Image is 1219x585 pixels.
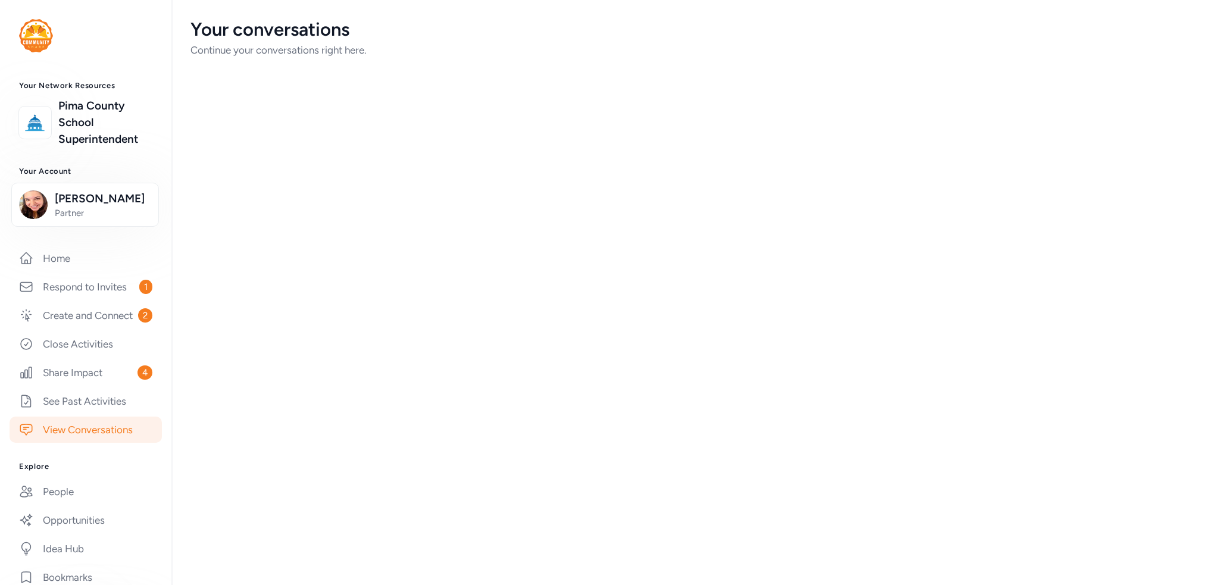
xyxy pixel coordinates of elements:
a: View Conversations [10,417,162,443]
a: Home [10,245,162,271]
span: [PERSON_NAME] [55,190,151,207]
img: logo [19,19,53,52]
span: 4 [137,365,152,380]
button: [PERSON_NAME]Partner [11,183,159,227]
div: Continue your conversations right here. [190,43,1200,57]
h3: Your Account [19,167,152,176]
a: Respond to Invites1 [10,274,162,300]
span: 2 [138,308,152,323]
a: Pima County School Superintendent [58,98,152,148]
a: See Past Activities [10,388,162,414]
a: Close Activities [10,331,162,357]
h3: Your Network Resources [19,81,152,90]
span: 1 [139,280,152,294]
span: Partner [55,207,151,219]
a: Opportunities [10,507,162,533]
div: Your conversations [190,19,1200,40]
a: Idea Hub [10,536,162,562]
a: Create and Connect2 [10,302,162,329]
a: Share Impact4 [10,359,162,386]
h3: Explore [19,462,152,471]
a: People [10,478,162,505]
img: logo [22,110,48,136]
